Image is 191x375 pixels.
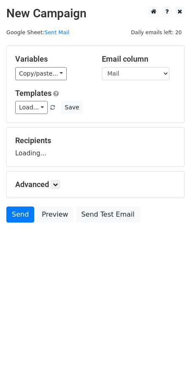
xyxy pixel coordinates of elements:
a: Preview [36,207,74,223]
a: Templates [15,89,52,98]
h5: Variables [15,54,89,64]
h5: Recipients [15,136,176,145]
a: Sent Mail [44,29,69,35]
a: Send [6,207,34,223]
h5: Advanced [15,180,176,189]
span: Daily emails left: 20 [128,28,185,37]
small: Google Sheet: [6,29,69,35]
a: Load... [15,101,48,114]
a: Copy/paste... [15,67,67,80]
div: Loading... [15,136,176,158]
a: Daily emails left: 20 [128,29,185,35]
button: Save [61,101,83,114]
a: Send Test Email [76,207,140,223]
h2: New Campaign [6,6,185,21]
h5: Email column [102,54,176,64]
